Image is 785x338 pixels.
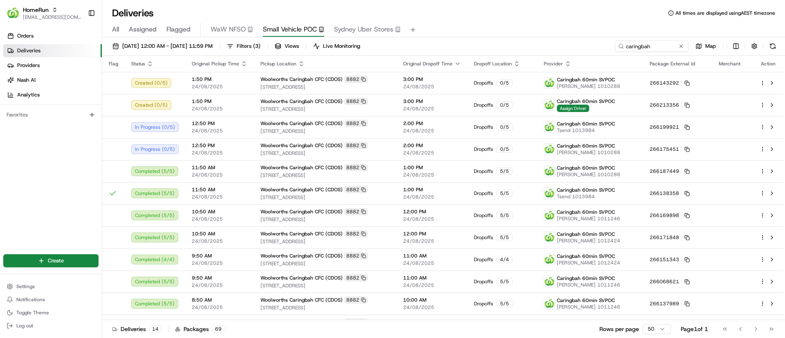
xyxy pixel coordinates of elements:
[260,172,390,179] span: [STREET_ADDRESS]
[211,25,246,34] span: WaW NFSO
[403,60,453,67] span: Original Dropoff Time
[109,40,216,52] button: [DATE] 12:00 AM - [DATE] 11:59 PM
[3,88,102,101] a: Analytics
[263,25,317,34] span: Small Vehicle POC
[403,282,461,289] span: 24/08/2025
[403,120,461,127] span: 2:00 PM
[557,319,615,326] span: Caringbah 60min SVPOC
[403,164,461,171] span: 1:00 PM
[403,186,461,193] span: 1:00 PM
[403,319,461,325] span: 10:00 AM
[344,186,368,193] div: 8882
[344,208,368,215] div: 8882
[403,76,461,83] span: 3:00 PM
[544,78,555,88] img: ww.png
[192,128,247,134] span: 24/08/2025
[650,256,690,263] button: 266151343
[3,320,99,331] button: Log out
[212,325,224,333] div: 69
[557,187,615,193] span: Caringbah 60min SVPOC
[650,168,690,175] button: 266187449
[557,193,615,200] span: Tsend 1013984
[474,300,493,307] span: Dropoffs
[344,230,368,237] div: 8882
[474,124,493,130] span: Dropoffs
[344,164,368,171] div: 8882
[166,25,191,34] span: Flagged
[192,282,247,289] span: 24/08/2025
[403,172,461,178] span: 24/08/2025
[496,256,513,263] div: 4 / 4
[149,325,161,333] div: 14
[474,60,512,67] span: Dropoff Location
[650,124,679,130] span: 266199921
[3,294,99,305] button: Notifications
[48,257,64,264] span: Create
[271,40,303,52] button: Views
[3,281,99,292] button: Settings
[192,297,247,303] span: 8:50 AM
[310,40,364,52] button: Live Monitoring
[260,76,343,83] span: Woolworths Caringbah CFC (CDOS)
[192,105,247,112] span: 24/08/2025
[650,212,679,219] span: 266169898
[496,168,513,175] div: 5 / 5
[544,298,555,309] img: ww.png
[192,120,247,127] span: 12:50 PM
[544,210,555,221] img: ww.png
[557,304,620,310] span: [PERSON_NAME] 1011246
[16,283,35,290] span: Settings
[192,83,247,90] span: 24/08/2025
[650,278,679,285] span: 266068621
[260,84,390,90] span: [STREET_ADDRESS]
[3,59,102,72] a: Providers
[675,10,775,16] span: All times are displayed using AEST timezone
[260,98,343,105] span: Woolworths Caringbah CFC (CDOS)
[344,120,368,127] div: 8882
[719,60,740,67] span: Merchant
[260,142,343,149] span: Woolworths Caringbah CFC (CDOS)
[650,300,690,307] button: 266137989
[557,149,620,156] span: [PERSON_NAME] 1010288
[23,6,49,14] button: HomeRun
[544,166,555,177] img: ww.png
[403,275,461,281] span: 11:00 AM
[650,60,695,67] span: Package External Id
[650,168,679,175] span: 266187449
[557,231,615,237] span: Caringbah 60min SVPOC
[650,146,690,152] button: 266175451
[112,25,119,34] span: All
[344,252,368,260] div: 8882
[692,40,720,52] button: Map
[650,234,679,241] span: 266171848
[192,76,247,83] span: 1:50 PM
[131,60,145,67] span: Status
[3,29,102,43] a: Orders
[557,253,615,260] span: Caringbah 60min SVPOC
[334,25,393,34] span: Sydney Uber Stores
[192,150,247,156] span: 24/08/2025
[260,275,343,281] span: Woolworths Caringbah CFC (CDOS)
[112,325,161,333] div: Deliveries
[260,238,390,245] span: [STREET_ADDRESS]
[403,238,461,244] span: 24/08/2025
[650,234,690,241] button: 266171848
[557,237,620,244] span: [PERSON_NAME] 1012424
[403,128,461,134] span: 24/08/2025
[557,297,615,304] span: Caringbah 60min SVPOC
[557,282,620,288] span: [PERSON_NAME] 1011246
[260,231,343,237] span: Woolworths Caringbah CFC (CDOS)
[557,275,615,282] span: Caringbah 60min SVPOC
[344,76,368,83] div: 8882
[496,145,513,153] div: 0 / 5
[681,325,708,333] div: Page 1 of 1
[474,102,493,108] span: Dropoffs
[192,142,247,149] span: 12:50 PM
[615,40,689,52] input: Type to search
[260,164,343,171] span: Woolworths Caringbah CFC (CDOS)
[650,300,679,307] span: 266137989
[260,253,343,259] span: Woolworths Caringbah CFC (CDOS)
[260,106,390,112] span: [STREET_ADDRESS]
[403,194,461,200] span: 24/08/2025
